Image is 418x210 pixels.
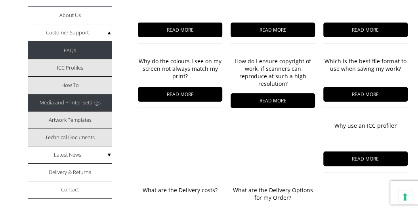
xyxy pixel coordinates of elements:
span: READ MORE [138,23,222,37]
h3: How do I ensure copyright of work, if scanners can reproduce at such a high resolution? [231,57,315,87]
h3: Which is the best file format to use when saving my work? [323,57,408,81]
a: Delivery & Returns [28,164,111,181]
span: READ MORE [138,87,222,102]
a: Media and Printer Settings [28,94,111,112]
span: READ MORE [231,93,315,108]
span: READ MORE [323,23,408,37]
span: READ MORE [231,23,315,37]
a: About Us [28,7,111,24]
span: READ MORE [323,151,408,166]
span: READ MORE [323,87,408,102]
h3: What are the Delivery costs? [138,186,222,210]
a: Latest News [28,146,111,164]
button: Your consent preferences for tracking technologies [398,190,412,204]
h3: What are the Delivery Options for my Order? [231,186,315,210]
a: Technical Documents [28,129,111,146]
a: Artwork Templates [28,112,111,129]
a: How To [28,77,111,94]
a: Contact [28,181,111,199]
h3: Why do the colours I see on my screen not always match my print? [138,57,222,81]
a: ICC Profiles [28,59,111,77]
h3: Why use an ICC profile? [323,122,408,146]
a: Customer Support [28,24,111,42]
a: FAQs [28,42,111,59]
